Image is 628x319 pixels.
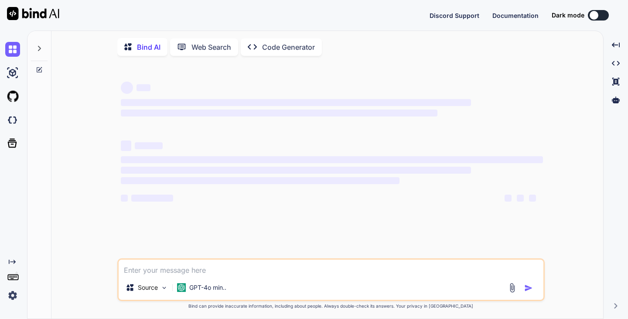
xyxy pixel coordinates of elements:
[138,283,158,292] p: Source
[5,65,20,80] img: ai-studio
[121,99,471,106] span: ‌
[131,195,173,202] span: ‌
[160,284,168,292] img: Pick Models
[529,195,536,202] span: ‌
[121,82,133,94] span: ‌
[121,195,128,202] span: ‌
[189,283,226,292] p: GPT-4o min..
[137,42,160,52] p: Bind AI
[191,42,231,52] p: Web Search
[492,12,539,19] span: Documentation
[430,11,479,20] button: Discord Support
[121,110,437,117] span: ‌
[524,284,533,292] img: icon
[5,113,20,127] img: darkCloudIdeIcon
[262,42,315,52] p: Code Generator
[552,11,584,20] span: Dark mode
[517,195,524,202] span: ‌
[135,142,163,149] span: ‌
[121,167,471,174] span: ‌
[121,141,131,151] span: ‌
[7,7,59,20] img: Bind AI
[117,303,545,309] p: Bind can provide inaccurate information, including about people. Always double-check its answers....
[121,156,543,163] span: ‌
[121,177,399,184] span: ‌
[177,283,186,292] img: GPT-4o mini
[507,283,517,293] img: attachment
[430,12,479,19] span: Discord Support
[137,84,150,91] span: ‌
[5,89,20,104] img: githubLight
[5,42,20,57] img: chat
[5,288,20,303] img: settings
[492,11,539,20] button: Documentation
[505,195,512,202] span: ‌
